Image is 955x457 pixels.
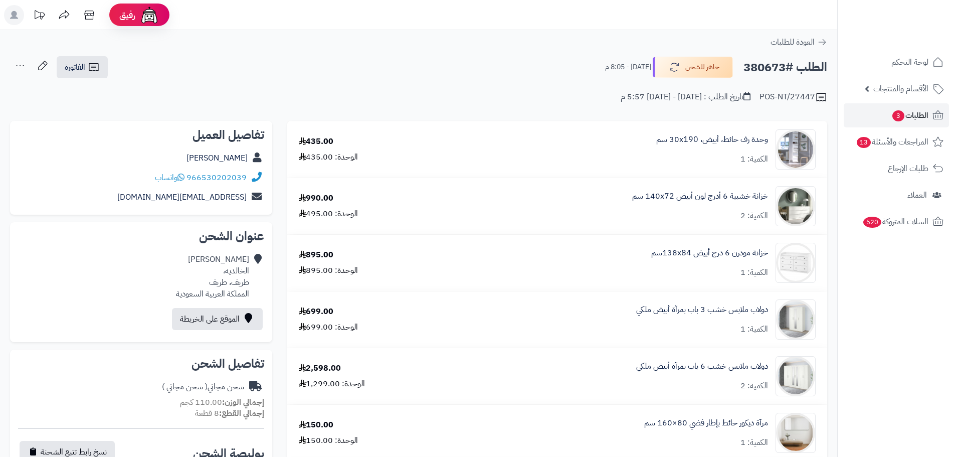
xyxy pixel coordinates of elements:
[632,191,768,202] a: خزانة خشبية 6 أدرج لون أبيض 140x72 سم
[65,61,85,73] span: الفاتورة
[776,413,815,453] img: 1753778137-1-90x90.jpg
[162,381,208,393] span: ( شحن مجاني )
[299,265,358,276] div: الوحدة: 895.00
[299,306,333,318] div: 699.00
[844,157,949,181] a: طلبات الإرجاع
[176,254,249,299] div: [PERSON_NAME] الخالديه، طريف، طريف المملكة العربية السعودية
[740,267,768,278] div: الكمية: 1
[740,380,768,392] div: الكمية: 2
[857,137,871,148] span: 13
[743,57,827,78] h2: الطلب #380673
[651,247,768,259] a: خزانة مودرن 6 درج أبيض 138x84سم
[844,210,949,234] a: السلات المتروكة520
[195,407,264,419] small: 8 قطعة
[299,363,341,374] div: 2,598.00
[18,129,264,141] h2: تفاصيل العميل
[299,378,365,390] div: الوحدة: 1,299.00
[644,417,768,429] a: مرآة ديكور حائط بإطار فضي 80×160 سم
[653,57,733,78] button: جاهز للشحن
[907,188,927,202] span: العملاء
[656,134,768,145] a: وحدة رف حائط، أبيض، ‎30x190 سم
[172,308,263,330] a: الموقع على الخريطة
[636,361,768,372] a: دولاب ملابس خشب 6 باب بمرآة أبيض ملكي
[740,437,768,448] div: الكمية: 1
[186,172,247,184] a: 966530202039
[776,186,815,226] img: 1746709299-1702541934053-68567865785768-1000x1000-90x90.jpg
[299,249,333,261] div: 895.00
[299,136,333,147] div: 435.00
[844,50,949,74] a: لوحة التحكم
[856,135,928,149] span: المراجعات والأسئلة
[873,82,928,96] span: الأقسام والمنتجات
[219,407,264,419] strong: إجمالي القطع:
[299,208,358,220] div: الوحدة: 495.00
[863,217,881,228] span: 520
[888,162,928,176] span: طلبات الإرجاع
[299,193,333,204] div: 990.00
[299,322,358,333] div: الوحدة: 699.00
[844,130,949,154] a: المراجعات والأسئلة13
[887,28,945,49] img: logo-2.png
[844,183,949,207] a: العملاء
[299,435,358,446] div: الوحدة: 150.00
[186,152,248,164] a: [PERSON_NAME]
[18,230,264,242] h2: عنوان الشحن
[117,191,247,203] a: [EMAIL_ADDRESS][DOMAIN_NAME]
[892,110,904,121] span: 3
[139,5,159,25] img: ai-face.png
[891,55,928,69] span: لوحة التحكم
[776,299,815,340] img: 1733064246-1-90x90.jpg
[771,36,815,48] span: العودة للطلبات
[299,151,358,163] div: الوحدة: 435.00
[740,324,768,335] div: الكمية: 1
[891,108,928,122] span: الطلبات
[162,381,244,393] div: شحن مجاني
[299,419,333,431] div: 150.00
[27,5,52,28] a: تحديثات المنصة
[636,304,768,316] a: دولاب ملابس خشب 3 باب بمرآة أبيض ملكي
[776,356,815,396] img: 1733065410-1-90x90.jpg
[862,215,928,229] span: السلات المتروكة
[771,36,827,48] a: العودة للطلبات
[740,154,768,165] div: الكمية: 1
[155,172,184,184] a: واتساب
[759,91,827,103] div: POS-NT/27447
[776,129,815,170] img: 73a13089f1b89c7f862ee3c94ea23e2e1660570355-301-90x90.png
[57,56,108,78] a: الفاتورة
[119,9,135,21] span: رفيق
[180,396,264,408] small: 110.00 كجم
[621,91,750,103] div: تاريخ الطلب : [DATE] - [DATE] 5:57 م
[222,396,264,408] strong: إجمالي الوزن:
[776,243,815,283] img: 1710267216-110115010044-90x90.jpg
[605,62,651,72] small: [DATE] - 8:05 م
[18,358,264,370] h2: تفاصيل الشحن
[740,210,768,222] div: الكمية: 2
[844,103,949,127] a: الطلبات3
